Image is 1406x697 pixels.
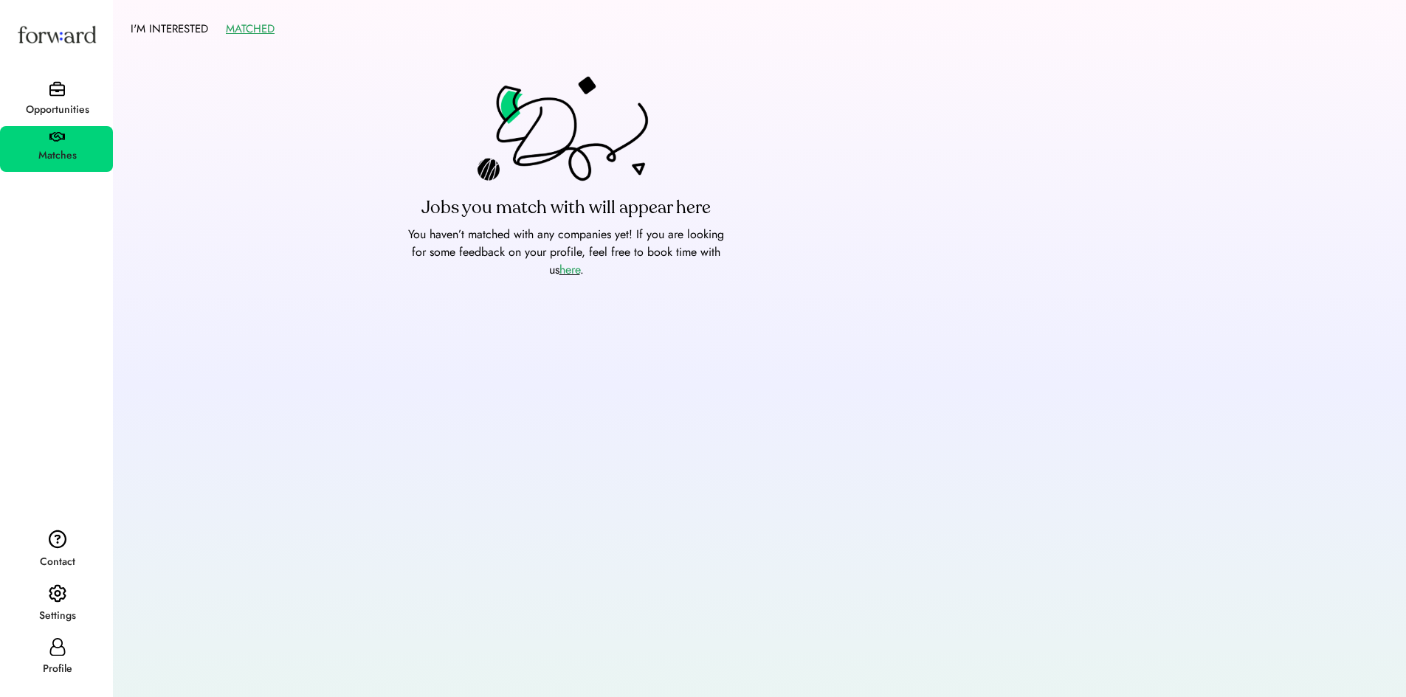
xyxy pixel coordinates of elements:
[49,132,65,142] img: handshake.svg
[559,261,580,278] a: here
[49,584,66,603] img: settings.svg
[15,12,99,57] img: Forward logo
[404,226,728,279] div: You haven’t matched with any companies yet! If you are looking for some feedback on your profile,...
[1,101,113,119] div: Opportunities
[49,81,65,97] img: briefcase.svg
[131,18,208,41] button: I'M INTERESTED
[226,18,275,41] button: MATCHED
[478,76,655,190] img: fortune%20cookie.png
[1,607,113,625] div: Settings
[49,530,66,549] img: contact.svg
[421,196,711,220] div: Jobs you match with will appear here
[1,660,113,678] div: Profile
[1,147,113,164] div: Matches
[1,553,113,571] div: Contact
